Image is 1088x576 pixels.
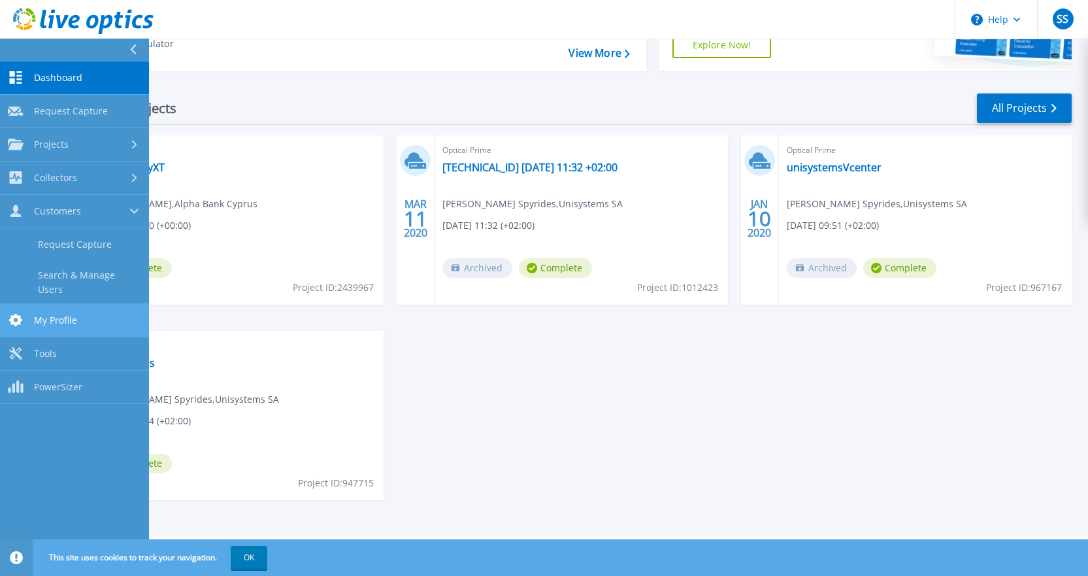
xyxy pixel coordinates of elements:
[863,258,936,278] span: Complete
[99,339,376,353] span: Unity
[442,258,512,278] span: Archived
[34,381,82,393] span: PowerSizer
[787,218,879,233] span: [DATE] 09:51 (+02:00)
[36,546,267,569] span: This site uses cookies to track your navigation.
[34,72,82,84] span: Dashboard
[442,161,618,174] a: [TECHNICAL_ID] [DATE] 11:32 +02:00
[231,546,267,569] button: OK
[99,143,376,158] span: Unity
[34,314,77,326] span: My Profile
[442,218,535,233] span: [DATE] 11:32 (+02:00)
[787,143,1064,158] span: Optical Prime
[34,139,69,150] span: Projects
[298,476,374,490] span: Project ID: 947715
[672,32,772,58] a: Explore Now!
[404,213,427,224] span: 11
[637,280,718,295] span: Project ID: 1012423
[787,258,857,278] span: Archived
[1057,14,1068,24] span: SS
[99,392,279,407] span: [PERSON_NAME] Spyrides , Unisystems SA
[748,213,771,224] span: 10
[442,197,623,211] span: [PERSON_NAME] Spyrides , Unisystems SA
[787,161,882,174] a: unisystemsVcenter
[977,93,1072,123] a: All Projects
[986,280,1062,295] span: Project ID: 967167
[442,143,719,158] span: Optical Prime
[403,195,428,243] div: MAR 2020
[569,47,629,59] a: View More
[34,348,57,360] span: Tools
[34,172,77,184] span: Collectors
[747,195,772,243] div: JAN 2020
[99,197,257,211] span: [PERSON_NAME] , Alpha Bank Cyprus
[787,197,967,211] span: [PERSON_NAME] Spyrides , Unisystems SA
[34,105,108,117] span: Request Capture
[293,280,374,295] span: Project ID: 2439967
[34,205,81,217] span: Customers
[519,258,592,278] span: Complete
